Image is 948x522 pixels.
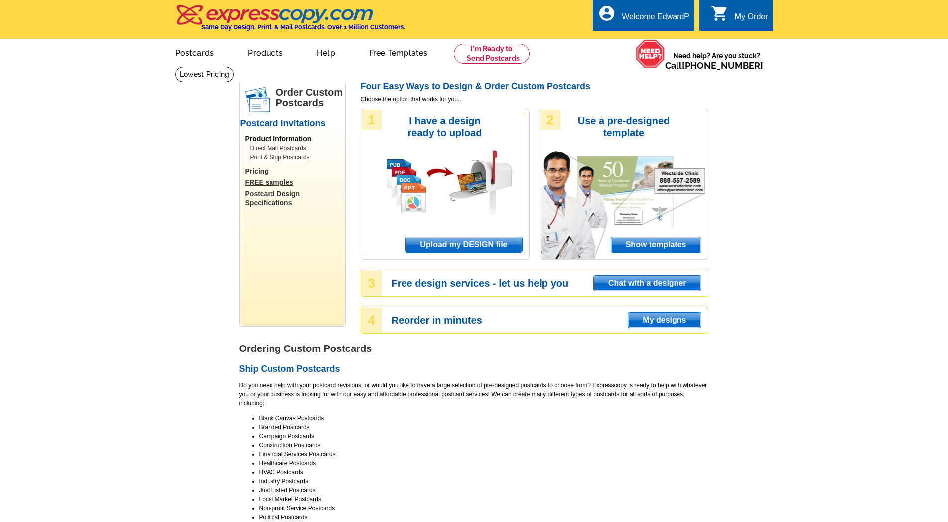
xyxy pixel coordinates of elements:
[250,144,340,153] a: Direct Mail Postcards
[159,40,230,64] a: Postcards
[362,110,382,130] div: 1
[361,95,708,104] span: Choose the option that works for you...
[240,118,345,129] h2: Postcard Invitations
[394,115,496,139] h3: I have a design ready to upload
[259,477,708,486] li: Industry Postcards
[392,316,707,325] h3: Reorder in minutes
[259,432,708,441] li: Campaign Postcards
[245,178,345,187] a: FREE samples
[259,423,708,432] li: Branded Postcards
[593,275,701,291] a: Chat with a designer
[362,308,382,333] div: 4
[622,12,689,26] div: Welcome EdwardP
[201,23,405,31] h4: Same Day Design, Print, & Mail Postcards. Over 1 Million Customers.
[259,504,708,513] li: Non-profit Service Postcards
[245,167,345,175] a: Pricing
[259,450,708,459] li: Financial Services Postcards
[735,12,768,26] div: My Order
[392,279,707,288] h3: Free design services - let us help you
[541,110,560,130] div: 2
[301,40,351,64] a: Help
[259,414,708,423] li: Blank Canvas Postcards
[611,237,701,252] span: Show templates
[239,364,708,375] h2: Ship Custom Postcards
[628,312,701,328] a: My designs
[259,513,708,522] li: Political Postcards
[361,81,708,92] h2: Four Easy Ways to Design & Order Custom Postcards
[611,237,701,253] a: Show templates
[406,237,522,252] span: Upload my DESIGN file
[239,381,708,408] p: Do you need help with your postcard revisions, or would you like to have a large selection of pre...
[628,313,700,328] span: My designs
[259,495,708,504] li: Local Market Postcards
[598,4,616,22] i: account_circle
[405,237,522,253] a: Upload my DESIGN file
[276,87,345,108] h1: Order Custom Postcards
[232,40,299,64] a: Products
[711,4,729,22] i: shopping_cart
[711,11,768,23] a: shopping_cart My Order
[665,60,763,71] span: Call
[594,276,700,291] span: Chat with a designer
[665,51,768,71] span: Need help? Are you stuck?
[353,40,444,64] a: Free Templates
[250,153,340,162] a: Print & Ship Postcards
[636,39,665,68] img: help
[749,290,948,522] iframe: LiveChat chat widget
[682,60,763,71] a: [PHONE_NUMBER]
[259,459,708,468] li: Healthcare Postcards
[259,441,708,450] li: Construction Postcards
[245,189,345,207] a: Postcard Design Specifications
[239,343,372,354] strong: Ordering Custom Postcards
[573,115,675,139] h3: Use a pre-designed template
[362,271,382,296] div: 3
[259,486,708,495] li: Just Listed Postcards
[259,468,708,477] li: HVAC Postcards
[245,87,270,112] img: postcards.png
[175,12,405,31] a: Same Day Design, Print, & Mail Postcards. Over 1 Million Customers.
[245,135,312,143] span: Product Information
